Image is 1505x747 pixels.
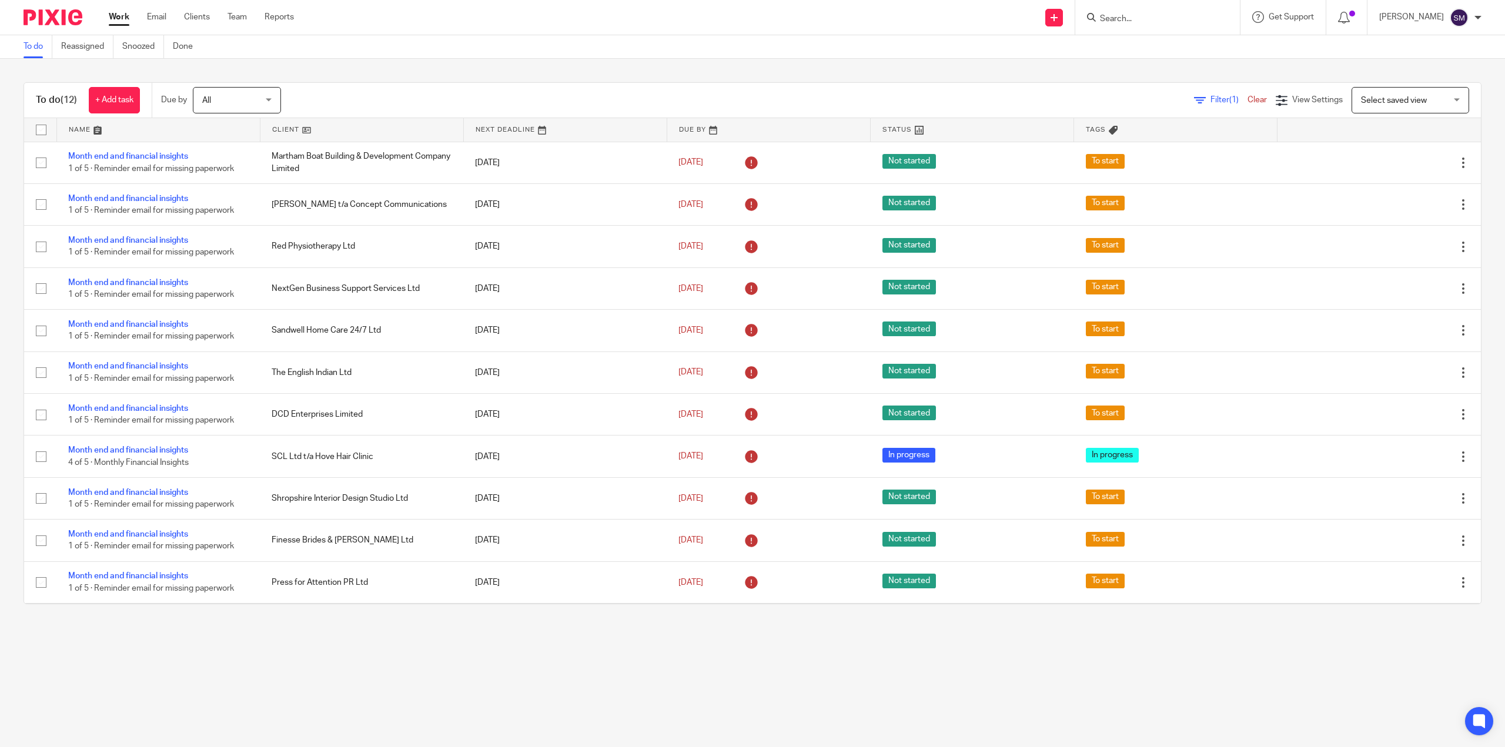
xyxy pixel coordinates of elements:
[68,206,234,215] span: 1 of 5 · Reminder email for missing paperwork
[68,458,189,467] span: 4 of 5 · Monthly Financial Insights
[463,226,667,267] td: [DATE]
[68,249,234,257] span: 1 of 5 · Reminder email for missing paperwork
[260,267,463,309] td: NextGen Business Support Services Ltd
[678,284,703,293] span: [DATE]
[1229,96,1239,104] span: (1)
[1086,406,1125,420] span: To start
[260,604,463,645] td: Bastable Ltd
[24,9,82,25] img: Pixie
[1450,8,1469,27] img: svg%3E
[1292,96,1343,104] span: View Settings
[1086,126,1106,133] span: Tags
[68,374,234,383] span: 1 of 5 · Reminder email for missing paperwork
[265,11,294,23] a: Reports
[463,351,667,393] td: [DATE]
[1379,11,1444,23] p: [PERSON_NAME]
[68,165,234,173] span: 1 of 5 · Reminder email for missing paperwork
[1086,280,1125,294] span: To start
[24,35,52,58] a: To do
[260,310,463,351] td: Sandwell Home Care 24/7 Ltd
[61,35,113,58] a: Reassigned
[68,152,188,160] a: Month end and financial insights
[36,94,77,106] h1: To do
[678,242,703,250] span: [DATE]
[882,574,936,588] span: Not started
[882,490,936,504] span: Not started
[68,404,188,413] a: Month end and financial insights
[61,95,77,105] span: (12)
[678,494,703,503] span: [DATE]
[173,35,202,58] a: Done
[68,584,234,592] span: 1 of 5 · Reminder email for missing paperwork
[1086,364,1125,378] span: To start
[68,500,234,508] span: 1 of 5 · Reminder email for missing paperwork
[228,11,247,23] a: Team
[122,35,164,58] a: Snoozed
[463,394,667,436] td: [DATE]
[463,267,667,309] td: [DATE]
[1086,532,1125,547] span: To start
[260,394,463,436] td: DCD Enterprises Limited
[678,578,703,587] span: [DATE]
[882,321,936,336] span: Not started
[109,11,129,23] a: Work
[68,572,188,580] a: Month end and financial insights
[68,195,188,203] a: Month end and financial insights
[882,280,936,294] span: Not started
[68,362,188,370] a: Month end and financial insights
[1099,14,1205,25] input: Search
[1086,154,1125,169] span: To start
[463,477,667,519] td: [DATE]
[1086,490,1125,504] span: To start
[678,410,703,418] span: [DATE]
[1248,96,1267,104] a: Clear
[678,200,703,209] span: [DATE]
[1086,196,1125,210] span: To start
[463,310,667,351] td: [DATE]
[260,561,463,603] td: Press for Attention PR Ltd
[68,530,188,538] a: Month end and financial insights
[260,477,463,519] td: Shropshire Interior Design Studio Ltd
[89,87,140,113] a: + Add task
[882,448,935,463] span: In progress
[1361,96,1427,105] span: Select saved view
[463,142,667,183] td: [DATE]
[68,236,188,244] a: Month end and financial insights
[1210,96,1248,104] span: Filter
[882,532,936,547] span: Not started
[678,452,703,460] span: [DATE]
[678,159,703,167] span: [DATE]
[68,488,188,497] a: Month end and financial insights
[68,333,234,341] span: 1 of 5 · Reminder email for missing paperwork
[1086,238,1125,253] span: To start
[184,11,210,23] a: Clients
[882,196,936,210] span: Not started
[882,406,936,420] span: Not started
[68,320,188,329] a: Month end and financial insights
[147,11,166,23] a: Email
[260,351,463,393] td: The English Indian Ltd
[260,226,463,267] td: Red Physiotherapy Ltd
[882,364,936,378] span: Not started
[463,520,667,561] td: [DATE]
[678,326,703,334] span: [DATE]
[463,436,667,477] td: [DATE]
[260,520,463,561] td: Finesse Brides & [PERSON_NAME] Ltd
[1086,321,1125,336] span: To start
[1086,574,1125,588] span: To start
[882,238,936,253] span: Not started
[202,96,211,105] span: All
[68,542,234,551] span: 1 of 5 · Reminder email for missing paperwork
[68,416,234,424] span: 1 of 5 · Reminder email for missing paperwork
[678,536,703,544] span: [DATE]
[678,369,703,377] span: [DATE]
[68,446,188,454] a: Month end and financial insights
[68,290,234,299] span: 1 of 5 · Reminder email for missing paperwork
[161,94,187,106] p: Due by
[1269,13,1314,21] span: Get Support
[1086,448,1139,463] span: In progress
[463,604,667,645] td: [DATE]
[463,561,667,603] td: [DATE]
[463,183,667,225] td: [DATE]
[260,436,463,477] td: SCL Ltd t/a Hove Hair Clinic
